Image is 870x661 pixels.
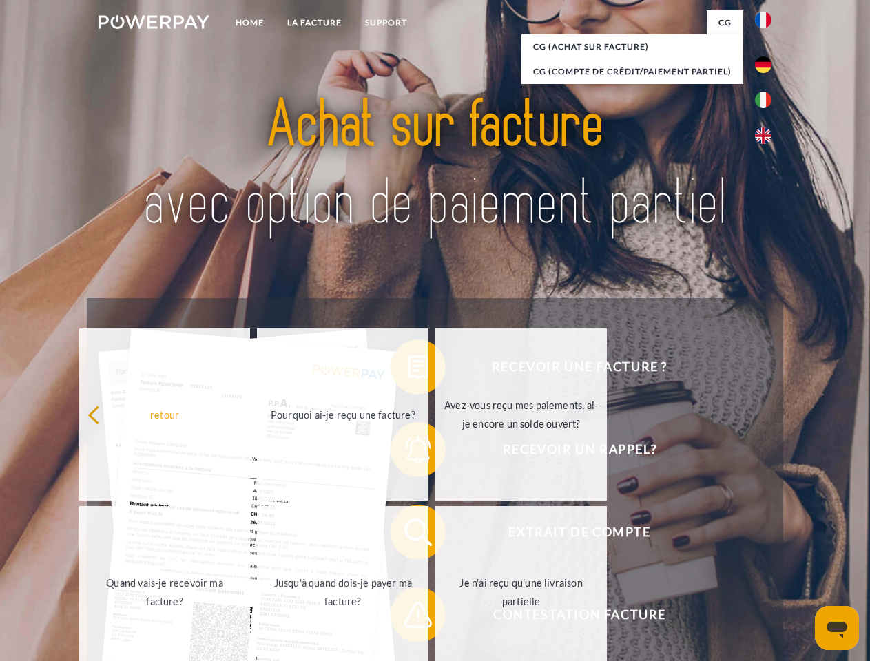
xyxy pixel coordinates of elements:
img: it [755,92,771,108]
a: CG (achat sur facture) [521,34,743,59]
a: Avez-vous reçu mes paiements, ai-je encore un solde ouvert? [435,328,607,501]
iframe: Bouton de lancement de la fenêtre de messagerie [815,606,859,650]
div: Jusqu'à quand dois-je payer ma facture? [265,574,420,611]
img: fr [755,12,771,28]
a: Home [224,10,276,35]
img: en [755,127,771,144]
img: de [755,56,771,73]
div: Avez-vous reçu mes paiements, ai-je encore un solde ouvert? [444,396,599,433]
img: logo-powerpay-white.svg [99,15,209,29]
a: LA FACTURE [276,10,353,35]
img: title-powerpay_fr.svg [132,66,738,264]
a: CG [707,10,743,35]
div: Je n'ai reçu qu'une livraison partielle [444,574,599,611]
a: Support [353,10,419,35]
div: retour [87,405,242,423]
div: Pourquoi ai-je reçu une facture? [265,405,420,423]
a: CG (Compte de crédit/paiement partiel) [521,59,743,84]
div: Quand vais-je recevoir ma facture? [87,574,242,611]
